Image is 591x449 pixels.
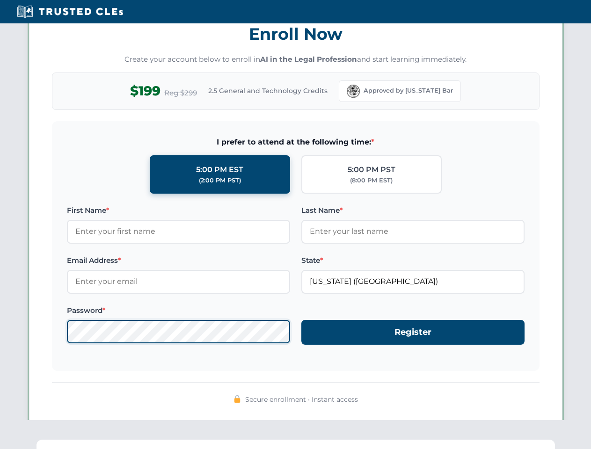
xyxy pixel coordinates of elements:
[208,86,328,96] span: 2.5 General and Technology Credits
[52,54,540,65] p: Create your account below to enroll in and start learning immediately.
[350,176,393,185] div: (8:00 PM EST)
[130,80,161,101] span: $199
[301,320,525,345] button: Register
[67,220,290,243] input: Enter your first name
[301,270,525,293] input: Florida (FL)
[233,395,241,403] img: 🔒
[347,85,360,98] img: Florida Bar
[67,255,290,266] label: Email Address
[52,19,540,49] h3: Enroll Now
[301,255,525,266] label: State
[199,176,241,185] div: (2:00 PM PST)
[301,220,525,243] input: Enter your last name
[348,164,395,176] div: 5:00 PM PST
[67,270,290,293] input: Enter your email
[196,164,243,176] div: 5:00 PM EST
[164,87,197,99] span: Reg $299
[364,86,453,95] span: Approved by [US_STATE] Bar
[67,305,290,316] label: Password
[260,55,357,64] strong: AI in the Legal Profession
[301,205,525,216] label: Last Name
[14,5,126,19] img: Trusted CLEs
[67,136,525,148] span: I prefer to attend at the following time:
[67,205,290,216] label: First Name
[245,394,358,405] span: Secure enrollment • Instant access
